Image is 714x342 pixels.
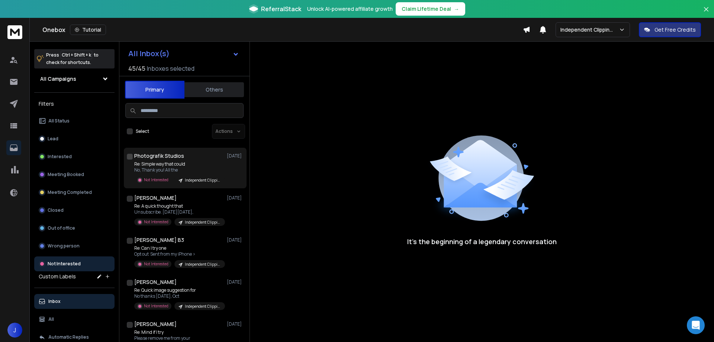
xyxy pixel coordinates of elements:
[128,64,145,73] span: 45 / 45
[34,167,115,182] button: Meeting Booked
[134,329,223,335] p: Re: Mind if I try
[39,273,76,280] h3: Custom Labels
[48,298,61,304] p: Inbox
[34,185,115,200] button: Meeting Completed
[134,278,177,286] h1: [PERSON_NAME]
[42,25,523,35] div: Onebox
[7,323,22,338] button: J
[34,149,115,164] button: Interested
[407,236,557,247] p: It’s the beginning of a legendary conversation
[134,209,223,215] p: Unsubscribe. [DATE][DATE],
[227,237,244,243] p: [DATE]
[184,81,244,98] button: Others
[136,128,149,134] label: Select
[134,335,223,341] p: Please remove me from your
[134,152,184,160] h1: Photografik Studios
[34,131,115,146] button: Lead
[144,261,168,267] p: Not Interested
[144,177,168,183] p: Not Interested
[134,320,177,328] h1: [PERSON_NAME]
[34,99,115,109] h3: Filters
[48,334,89,340] p: Automatic Replies
[134,167,223,173] p: No, Thank you! All the
[48,154,72,160] p: Interested
[70,25,106,35] button: Tutorial
[134,251,223,257] p: Opt out Sent from my iPhone >
[34,256,115,271] button: Not Interested
[701,4,711,22] button: Close banner
[307,5,393,13] p: Unlock AI-powered affiliate growth
[227,153,244,159] p: [DATE]
[134,293,223,299] p: No thanks [DATE], Oct
[48,316,54,322] p: All
[34,203,115,218] button: Closed
[185,178,221,183] p: Independent Clipping Path | [DATE]
[227,195,244,201] p: [DATE]
[48,225,75,231] p: Out of office
[396,2,465,16] button: Claim Lifetime Deal→
[134,203,223,209] p: Re: A quick thought that
[147,64,194,73] h3: Inboxes selected
[48,136,58,142] p: Lead
[34,294,115,309] button: Inbox
[654,26,696,33] p: Get Free Credits
[34,221,115,236] button: Out of office
[687,316,705,334] div: Open Intercom Messenger
[185,304,221,309] p: Independent Clipping Path | [DATE]
[227,321,244,327] p: [DATE]
[46,51,99,66] p: Press to check for shortcuts.
[34,239,115,253] button: Wrong person
[34,71,115,86] button: All Campaigns
[134,194,177,202] h1: [PERSON_NAME]
[48,118,70,124] p: All Status
[34,312,115,327] button: All
[125,81,184,99] button: Primary
[134,236,184,244] h1: [PERSON_NAME] B3
[48,243,80,249] p: Wrong person
[261,4,301,13] span: ReferralStack
[128,50,170,57] h1: All Inbox(s)
[185,262,221,267] p: Independent Clipping Path | [DATE]
[639,22,701,37] button: Get Free Credits
[48,189,92,195] p: Meeting Completed
[48,172,84,178] p: Meeting Booked
[61,51,92,59] span: Ctrl + Shift + k
[560,26,619,33] p: Independent Clipping Path
[134,245,223,251] p: Re: Can I try one
[122,46,245,61] button: All Inbox(s)
[227,279,244,285] p: [DATE]
[40,75,76,83] h1: All Campaigns
[134,287,223,293] p: Re: Quick image suggestion for
[185,220,221,225] p: Independent Clipping Path | [DATE]
[134,161,223,167] p: Re: Simple way that could
[144,219,168,225] p: Not Interested
[144,303,168,309] p: Not Interested
[48,261,81,267] p: Not Interested
[454,5,459,13] span: →
[48,207,64,213] p: Closed
[34,114,115,128] button: All Status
